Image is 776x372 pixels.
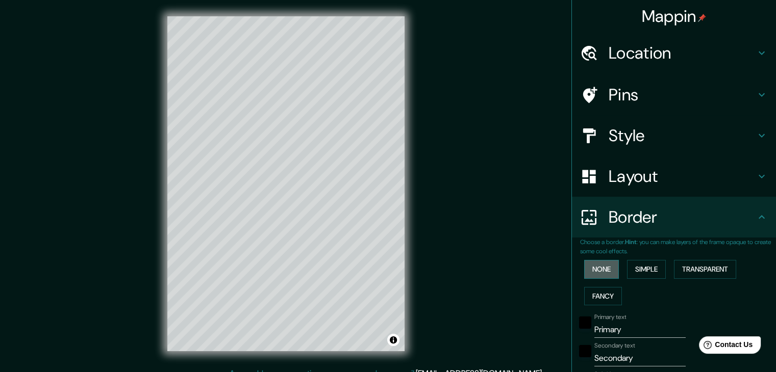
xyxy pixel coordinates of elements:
label: Primary text [594,313,626,322]
button: black [579,316,591,329]
div: Layout [572,156,776,197]
div: Border [572,197,776,237]
button: black [579,345,591,357]
h4: Location [609,43,756,63]
label: Secondary text [594,341,635,350]
h4: Style [609,125,756,146]
iframe: Help widget launcher [685,332,765,361]
button: Fancy [584,287,622,306]
h4: Layout [609,166,756,187]
h4: Pins [609,85,756,105]
h4: Mappin [642,6,707,26]
button: Simple [627,260,666,279]
button: None [584,260,619,279]
p: Choose a border. : you can make layers of the frame opaque to create some cool effects. [580,237,776,256]
h4: Border [609,207,756,227]
div: Style [572,115,776,156]
button: Toggle attribution [387,334,399,346]
div: Location [572,33,776,73]
img: pin-icon.png [698,14,706,22]
button: Transparent [674,260,736,279]
b: Hint [625,238,637,246]
div: Pins [572,74,776,115]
